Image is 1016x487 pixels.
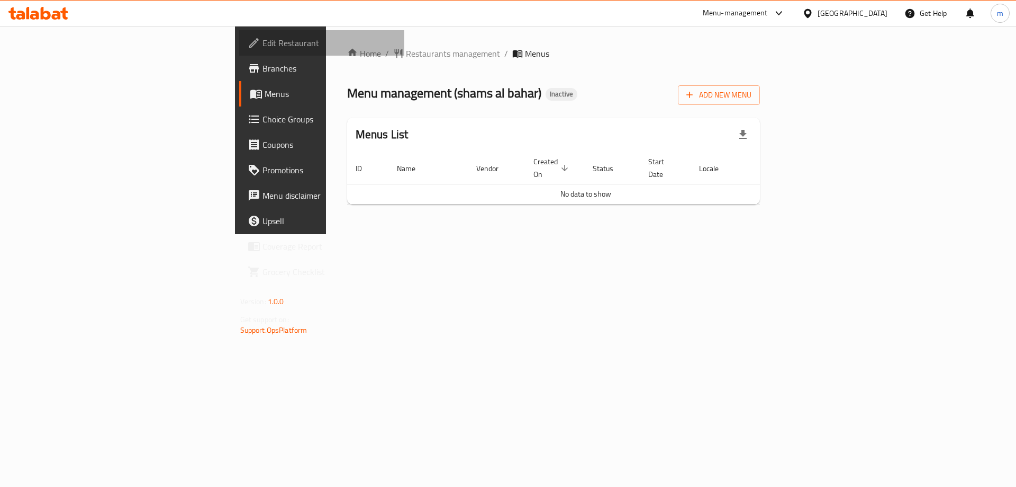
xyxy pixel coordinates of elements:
[703,7,768,20] div: Menu-management
[356,162,376,175] span: ID
[240,323,307,337] a: Support.OpsPlatform
[347,81,541,105] span: Menu management ( shams al bahar )
[533,155,571,181] span: Created On
[262,62,396,75] span: Branches
[393,47,500,60] a: Restaurants management
[546,90,577,99] span: Inactive
[239,132,405,157] a: Coupons
[265,87,396,100] span: Menus
[686,88,751,102] span: Add New Menu
[268,295,284,308] span: 1.0.0
[560,187,611,201] span: No data to show
[347,152,824,205] table: enhanced table
[997,7,1003,19] span: m
[262,240,396,253] span: Coverage Report
[648,155,678,181] span: Start Date
[356,127,409,143] h2: Menus List
[239,81,405,107] a: Menus
[397,162,429,175] span: Name
[504,47,508,60] li: /
[262,189,396,202] span: Menu disclaimer
[239,259,405,285] a: Grocery Checklist
[240,295,266,308] span: Version:
[262,37,396,49] span: Edit Restaurant
[262,215,396,227] span: Upsell
[239,56,405,81] a: Branches
[818,7,887,19] div: [GEOGRAPHIC_DATA]
[406,47,500,60] span: Restaurants management
[262,164,396,176] span: Promotions
[262,265,396,278] span: Grocery Checklist
[525,47,549,60] span: Menus
[745,152,824,184] th: Actions
[699,162,732,175] span: Locale
[593,162,627,175] span: Status
[239,30,405,56] a: Edit Restaurant
[262,113,396,126] span: Choice Groups
[678,85,760,105] button: Add New Menu
[239,157,405,183] a: Promotions
[476,162,512,175] span: Vendor
[262,138,396,151] span: Coupons
[239,208,405,234] a: Upsell
[239,107,405,132] a: Choice Groups
[240,313,289,326] span: Get support on:
[347,47,760,60] nav: breadcrumb
[239,183,405,208] a: Menu disclaimer
[239,234,405,259] a: Coverage Report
